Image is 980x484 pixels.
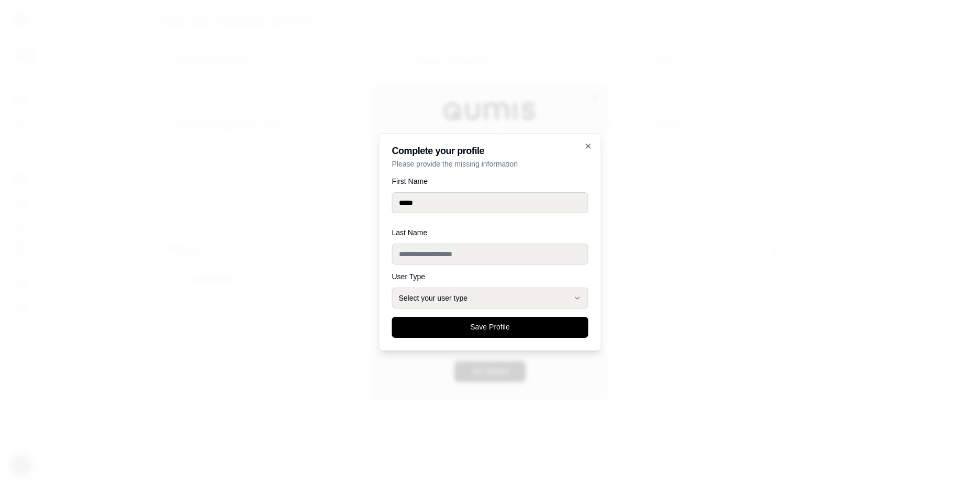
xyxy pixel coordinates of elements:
button: Save Profile [392,317,588,338]
label: User Type [392,273,588,280]
label: First Name [392,178,588,185]
p: Please provide the missing information [392,159,588,169]
label: Last Name [392,229,588,236]
h2: Complete your profile [392,146,588,156]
